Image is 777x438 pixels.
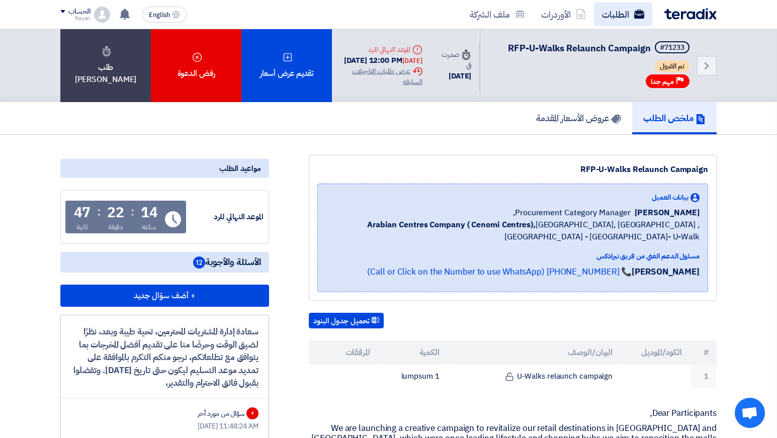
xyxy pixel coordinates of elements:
div: [DATE] 12:00 PM [340,55,422,66]
div: Open chat [735,398,765,428]
img: Teradix logo [664,8,717,20]
span: RFP-U-Walks Relaunch Campaign [508,41,651,55]
th: الكود/الموديل [621,340,690,365]
div: RFP-U-Walks Relaunch Campaign [317,163,708,176]
div: [DATE] 11:48:24 AM [71,421,258,431]
a: الطلبات [594,3,652,26]
span: Procurement Category Manager, [513,207,631,219]
b: Arabian Centres Company ( Cenomi Centres), [367,219,536,231]
div: : [131,203,134,221]
div: Rayan [60,16,90,21]
div: تقديم عرض أسعار [241,29,332,102]
span: 12 [193,256,205,269]
span: English [149,12,170,19]
div: مسئول الدعم الفني من فريق تيرادكس [326,251,700,261]
div: رفض الدعوة [151,29,241,102]
button: English [142,7,187,23]
span: بيانات العميل [652,192,688,203]
span: الأسئلة والأجوبة [193,256,261,269]
h5: عروض الأسعار المقدمة [536,112,621,124]
a: ملخص الطلب [632,102,717,134]
div: مواعيد الطلب [60,159,269,178]
span: [PERSON_NAME] [635,207,700,219]
h5: ملخص الطلب [643,112,706,124]
div: صدرت في [439,49,471,70]
div: 14 [141,206,158,220]
a: ملف الشركة [462,3,533,26]
a: الأوردرات [533,3,594,26]
div: سؤال من مورد آخر [198,408,244,419]
div: عرض طلبات التاجيلات السابقه [340,66,422,87]
div: : [97,203,101,221]
td: 1 [690,365,717,388]
div: سعادة إدارة المشتريات المحترمين، تحية طيبة وبعد، نظرًا لضيق الوقت وحرصًا منا على تقديم أفضل المخر... [71,325,258,390]
th: المرفقات [309,340,378,365]
strong: [PERSON_NAME] [632,266,700,278]
td: U-Walks relaunch campaign [448,365,621,388]
h5: RFP-U-Walks Relaunch Campaign [508,41,692,55]
div: طلب [PERSON_NAME] [60,29,151,102]
p: Dear Participants, [309,408,717,418]
div: دقيقة [108,222,124,232]
div: 47 [74,206,91,220]
a: عروض الأسعار المقدمة [525,102,632,134]
div: الحساب [68,8,90,16]
th: الكمية [378,340,448,365]
div: [DATE] [402,56,422,66]
button: + أضف سؤال جديد [60,285,269,307]
div: 22 [107,206,124,220]
div: F [246,407,258,419]
img: profile_test.png [94,7,110,23]
th: # [690,340,717,365]
div: الموعد النهائي للرد [188,211,264,223]
th: البيان/الوصف [448,340,621,365]
span: تم القبول [655,60,689,72]
div: #71233 [660,44,684,51]
button: تحميل جدول البنود [309,313,384,329]
a: 📞 [PHONE_NUMBER] (Call or Click on the Number to use WhatsApp) [367,266,632,278]
div: [DATE] [439,70,471,82]
div: ثانية [76,222,88,232]
td: 1 lumpsum [378,365,448,388]
span: مهم جدا [651,77,674,86]
span: [GEOGRAPHIC_DATA], [GEOGRAPHIC_DATA] ,[GEOGRAPHIC_DATA] - [GEOGRAPHIC_DATA]- U-Walk [326,219,700,243]
div: الموعد النهائي للرد [340,44,422,55]
div: ساعة [142,222,156,232]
